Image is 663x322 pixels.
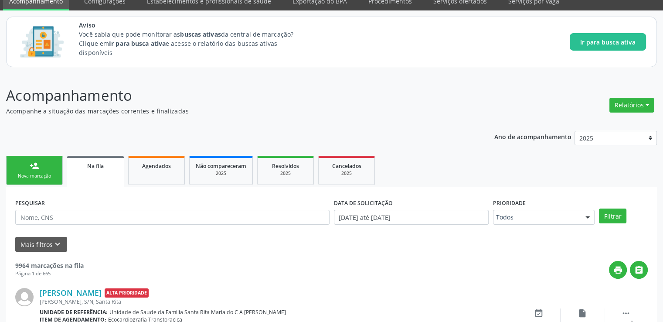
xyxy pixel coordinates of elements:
[334,196,393,210] label: DATA DE SOLICITAÇÃO
[496,213,577,222] span: Todos
[87,162,104,170] span: Na fila
[6,106,462,116] p: Acompanhe a situação das marcações correntes e finalizadas
[105,288,149,298] span: Alta Prioridade
[40,298,517,305] div: [PERSON_NAME], S/N, Santa Rita
[15,288,34,306] img: img
[142,162,171,170] span: Agendados
[621,308,631,318] i: 
[609,261,627,279] button: print
[15,270,84,277] div: Página 1 de 665
[17,22,67,62] img: Imagem de CalloutCard
[40,308,108,316] b: Unidade de referência:
[79,30,309,57] p: Você sabia que pode monitorar as da central de marcação? Clique em e acesse o relatório das busca...
[53,240,62,249] i: keyboard_arrow_down
[15,196,45,210] label: PESQUISAR
[6,85,462,106] p: Acompanhamento
[334,210,489,225] input: Selecione um intervalo
[332,162,361,170] span: Cancelados
[264,170,307,177] div: 2025
[630,261,648,279] button: 
[580,38,636,47] span: Ir para busca ativa
[534,308,544,318] i: event_available
[79,21,309,30] span: Aviso
[493,196,526,210] label: Prioridade
[40,288,102,298] a: [PERSON_NAME]
[272,162,299,170] span: Resolvidos
[15,261,84,270] strong: 9964 marcações na fila
[15,237,67,252] button: Mais filtroskeyboard_arrow_down
[109,308,286,316] span: Unidade de Saude da Familia Santa Rita Maria do C A [PERSON_NAME]
[494,131,571,142] p: Ano de acompanhamento
[570,33,646,51] button: Ir para busca ativa
[13,173,56,179] div: Nova marcação
[599,209,626,223] button: Filtrar
[196,162,246,170] span: Não compareceram
[109,39,166,48] strong: Ir para busca ativa
[578,308,587,318] i: insert_drive_file
[180,30,221,38] strong: buscas ativas
[325,170,368,177] div: 2025
[634,265,644,275] i: 
[196,170,246,177] div: 2025
[30,161,39,171] div: person_add
[613,265,623,275] i: print
[609,98,654,113] button: Relatórios
[15,210,330,225] input: Nome, CNS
